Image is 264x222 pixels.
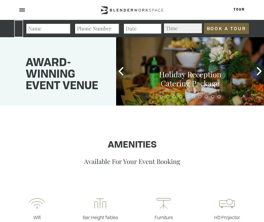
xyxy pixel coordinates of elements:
[26,23,71,34] input: Name
[234,8,245,11] a: Tour
[159,69,221,88] a: Holiday Reception Catering Package
[26,57,100,92] h1: Award-winning event venue
[74,23,119,34] input: Phone Number
[123,23,162,34] input: Date
[195,214,259,220] p: HD Projector
[204,23,249,34] input: Book a Tour
[132,214,196,220] p: Furniture
[69,214,132,220] p: Bar Height Tables
[5,214,69,220] p: Wifi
